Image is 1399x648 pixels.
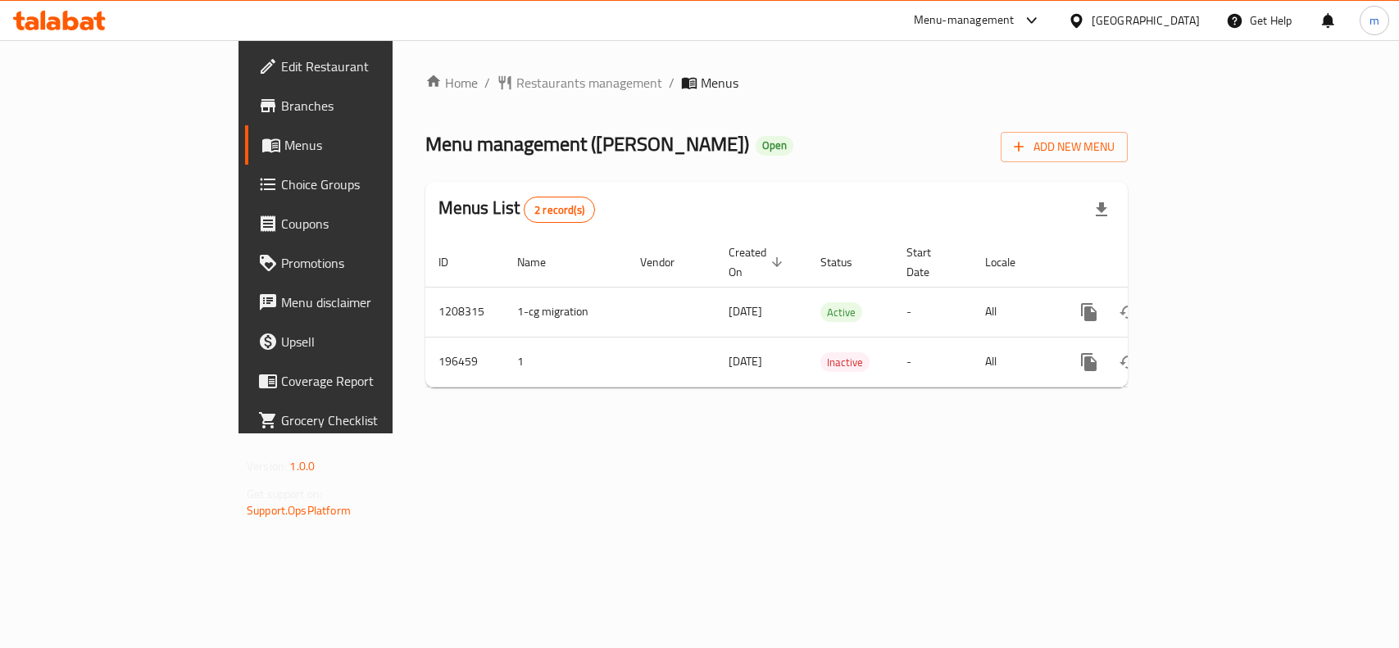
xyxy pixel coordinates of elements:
[1001,132,1128,162] button: Add New Menu
[245,204,472,243] a: Coupons
[972,337,1056,387] td: All
[281,253,459,273] span: Promotions
[281,371,459,391] span: Coverage Report
[438,252,470,272] span: ID
[281,174,459,194] span: Choice Groups
[284,135,459,155] span: Menus
[281,214,459,233] span: Coupons
[497,73,662,93] a: Restaurants management
[525,202,594,218] span: 2 record(s)
[425,73,1128,93] nav: breadcrumb
[524,197,595,223] div: Total records count
[281,292,459,312] span: Menu disclaimer
[972,287,1056,337] td: All
[245,125,472,165] a: Menus
[640,252,696,272] span: Vendor
[820,352,870,372] div: Inactive
[820,303,862,322] span: Active
[245,283,472,322] a: Menu disclaimer
[1070,342,1109,382] button: more
[820,353,870,372] span: Inactive
[281,57,459,76] span: Edit Restaurant
[247,500,351,521] a: Support.OpsPlatform
[425,125,749,162] span: Menu management ( [PERSON_NAME] )
[701,73,738,93] span: Menus
[893,337,972,387] td: -
[247,455,287,477] span: Version:
[281,332,459,351] span: Upsell
[756,138,793,152] span: Open
[1109,342,1148,382] button: Change Status
[245,243,472,283] a: Promotions
[729,301,762,322] span: [DATE]
[729,242,788,282] span: Created On
[438,196,595,223] h2: Menus List
[245,165,472,204] a: Choice Groups
[245,322,472,361] a: Upsell
[756,136,793,156] div: Open
[1070,292,1109,332] button: more
[289,455,315,477] span: 1.0.0
[516,73,662,93] span: Restaurants management
[517,252,567,272] span: Name
[247,483,322,505] span: Get support on:
[281,410,459,430] span: Grocery Checklist
[504,337,627,387] td: 1
[281,96,459,116] span: Branches
[425,238,1240,387] table: enhanced table
[484,73,490,93] li: /
[820,302,862,322] div: Active
[1109,292,1148,332] button: Change Status
[1092,11,1200,29] div: [GEOGRAPHIC_DATA]
[893,287,972,337] td: -
[504,287,627,337] td: 1-cg migration
[1014,137,1115,157] span: Add New Menu
[1369,11,1379,29] span: m
[669,73,675,93] li: /
[906,242,952,282] span: Start Date
[245,361,472,401] a: Coverage Report
[245,47,472,86] a: Edit Restaurant
[914,11,1015,30] div: Menu-management
[245,86,472,125] a: Branches
[245,401,472,440] a: Grocery Checklist
[1056,238,1240,288] th: Actions
[1082,190,1121,229] div: Export file
[985,252,1037,272] span: Locale
[729,351,762,372] span: [DATE]
[820,252,874,272] span: Status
